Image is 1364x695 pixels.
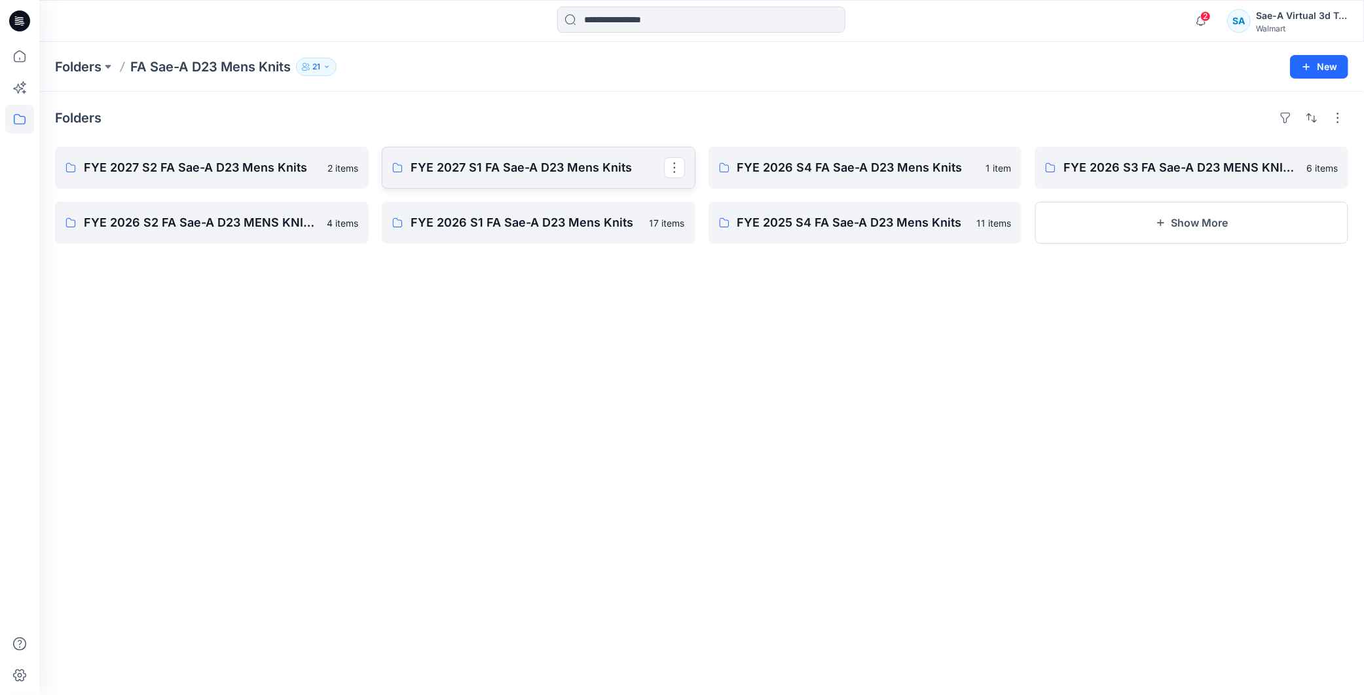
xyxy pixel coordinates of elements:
a: Folders [55,58,101,76]
a: FYE 2026 S1 FA Sae-A D23 Mens Knits17 items [382,202,695,244]
p: 1 item [986,161,1011,175]
a: FYE 2026 S2 FA Sae-A D23 MENS KNITS4 items [55,202,369,244]
div: SA [1227,9,1251,33]
p: FYE 2027 S1 FA Sae-A D23 Mens Knits [411,159,664,177]
p: FYE 2025 S4 FA Sae-A D23 Mens Knits [737,214,969,232]
p: 4 items [327,216,358,230]
p: FYE 2027 S2 FA Sae-A D23 Mens Knits [84,159,320,177]
a: FYE 2027 S2 FA Sae-A D23 Mens Knits2 items [55,147,369,189]
p: 17 items [650,216,685,230]
button: 21 [296,58,337,76]
button: Show More [1035,202,1348,244]
p: FYE 2026 S2 FA Sae-A D23 MENS KNITS [84,214,319,232]
h4: Folders [55,110,101,126]
a: FYE 2026 S3 FA Sae-A D23 MENS KNITS6 items [1035,147,1348,189]
p: FYE 2026 S1 FA Sae-A D23 Mens Knits [411,214,642,232]
p: FA Sae-A D23 Mens Knits [130,58,291,76]
p: 11 items [976,216,1011,230]
button: New [1290,55,1348,79]
span: 2 [1200,11,1211,22]
div: Sae-A Virtual 3d Team [1256,8,1348,24]
a: FYE 2025 S4 FA Sae-A D23 Mens Knits11 items [709,202,1022,244]
p: 6 items [1306,161,1338,175]
p: 21 [312,60,320,74]
p: 2 items [327,161,358,175]
p: FYE 2026 S4 FA Sae-A D23 Mens Knits [737,159,978,177]
div: Walmart [1256,24,1348,33]
a: FYE 2027 S1 FA Sae-A D23 Mens Knits [382,147,695,189]
a: FYE 2026 S4 FA Sae-A D23 Mens Knits1 item [709,147,1022,189]
p: FYE 2026 S3 FA Sae-A D23 MENS KNITS [1063,159,1299,177]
